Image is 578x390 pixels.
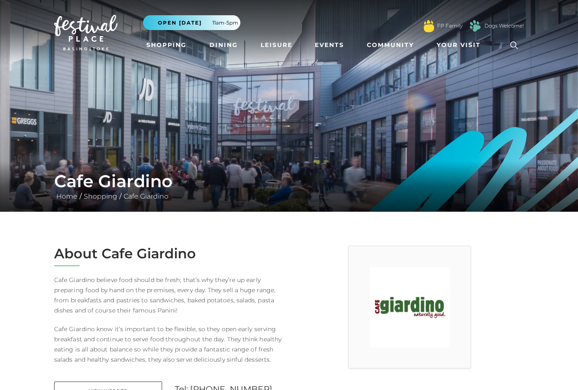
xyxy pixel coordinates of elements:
a: FP Family [437,22,462,30]
h1: Cafe Giardino [54,171,524,191]
a: Shopping [82,192,119,200]
a: Events [311,37,347,53]
a: Home [54,192,80,200]
p: Cafe Giardino know it’s important to be flexible, so they open early serving breakfast and contin... [54,324,283,365]
h2: About Cafe Giardino [54,246,283,262]
a: Cafe Giardino [121,192,171,200]
a: Your Visit [433,37,488,53]
p: Cafe Giardino believe food should be fresh; that’s why they’re up early preparing food by hand on... [54,275,283,315]
a: Leisure [257,37,296,53]
a: Shopping [143,37,190,53]
div: / / [48,171,530,202]
span: 11am-5pm [212,19,238,27]
span: Your Visit [437,41,481,50]
span: Open [DATE] [158,19,202,27]
a: Dining [206,37,241,53]
button: Open [DATE] 11am-5pm [143,15,240,30]
a: Dogs Welcome! [484,22,524,30]
img: Festival Place Logo [54,15,118,50]
a: Community [363,37,417,53]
